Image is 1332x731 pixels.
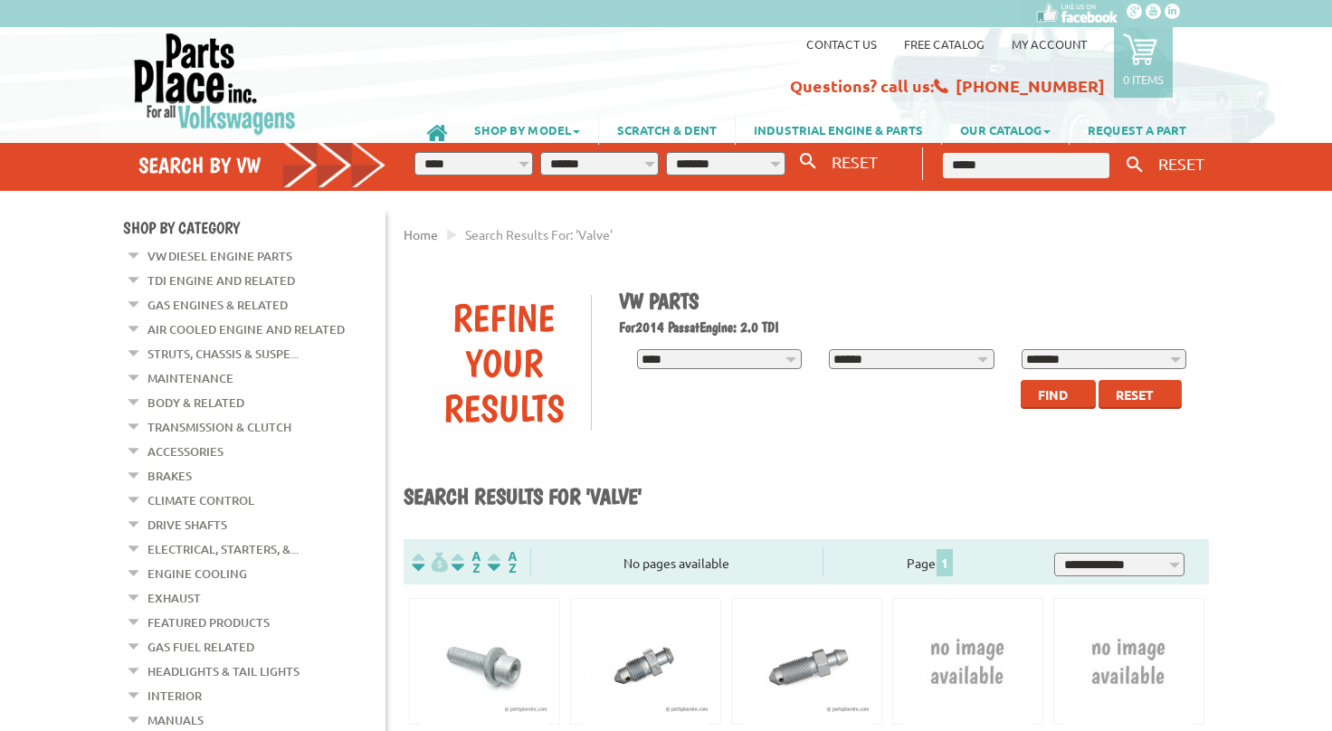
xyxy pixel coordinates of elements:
p: 0 items [1123,71,1164,87]
button: Find [1021,380,1096,409]
a: SCRATCH & DENT [599,114,735,145]
a: Interior [147,684,202,707]
a: Featured Products [147,611,270,634]
span: Search results for: 'valve' [465,226,613,242]
img: Parts Place Inc! [132,32,298,136]
a: Headlights & Tail Lights [147,660,300,683]
a: Transmission & Clutch [147,415,291,439]
span: Engine: 2.0 TDI [699,318,779,336]
a: Home [404,226,438,242]
a: Accessories [147,440,224,463]
a: Gas Fuel Related [147,635,254,659]
span: Reset [1116,386,1154,403]
a: My Account [1012,36,1087,52]
div: Refine Your Results [417,295,591,431]
button: Keyword Search [1121,150,1148,180]
img: filterpricelow.svg [412,552,448,573]
button: RESET [1151,150,1212,176]
a: Contact us [806,36,877,52]
span: RESET [1158,154,1204,173]
a: Drive Shafts [147,513,227,536]
span: RESET [832,152,878,171]
a: VW Diesel Engine Parts [147,244,292,268]
span: 1 [937,549,953,576]
div: Page [823,547,1038,576]
a: Engine Cooling [147,562,247,585]
a: Struts, Chassis & Suspe... [147,342,299,365]
a: TDI Engine and Related [147,269,295,292]
button: RESET [824,148,885,175]
a: REQUEST A PART [1070,114,1204,145]
a: Electrical, Starters, &... [147,537,299,561]
a: Air Cooled Engine and Related [147,318,345,341]
button: Reset [1099,380,1182,409]
h4: Shop By Category [123,218,385,237]
img: Sort by Sales Rank [484,552,520,573]
a: Gas Engines & Related [147,293,288,317]
a: Maintenance [147,366,233,390]
a: Body & Related [147,391,244,414]
h1: Search results for 'valve' [404,483,1209,512]
img: Sort by Headline [448,552,484,573]
span: For [619,318,635,336]
a: OUR CATALOG [942,114,1069,145]
a: Exhaust [147,586,201,610]
a: SHOP BY MODEL [456,114,598,145]
h1: VW Parts [619,288,1196,314]
a: Climate Control [147,489,254,512]
a: 0 items [1114,27,1173,98]
span: Find [1038,386,1068,403]
a: INDUSTRIAL ENGINE & PARTS [736,114,941,145]
a: Free Catalog [904,36,985,52]
a: Brakes [147,464,192,488]
button: Search By VW... [793,148,823,175]
h2: 2014 Passat [619,318,1196,336]
h4: Search by VW [138,152,386,178]
div: No pages available [531,554,823,573]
